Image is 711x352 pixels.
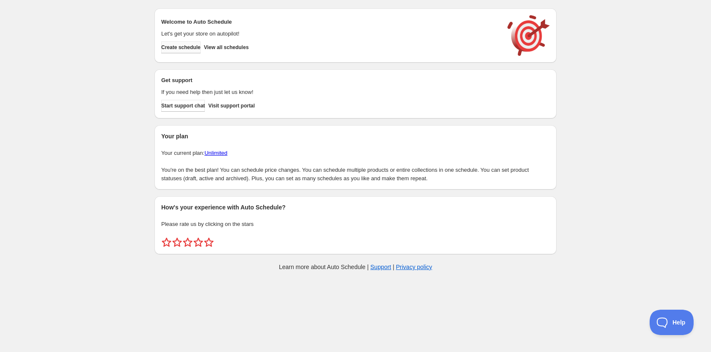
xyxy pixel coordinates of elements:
p: If you need help then just let us know! [161,88,499,96]
h2: Welcome to Auto Schedule [161,18,499,26]
span: Visit support portal [208,102,255,109]
p: Please rate us by clicking on the stars [161,220,550,228]
h2: Get support [161,76,499,85]
button: Create schedule [161,41,201,53]
span: Start support chat [161,102,205,109]
p: Learn more about Auto Schedule | | [279,263,432,271]
iframe: Toggle Customer Support [650,310,694,335]
a: Support [370,264,391,270]
h2: How's your experience with Auto Schedule? [161,203,550,212]
span: View all schedules [204,44,249,51]
h2: Your plan [161,132,550,140]
a: Visit support portal [208,100,255,112]
p: Let's get your store on autopilot! [161,30,499,38]
span: Create schedule [161,44,201,51]
a: Privacy policy [396,264,433,270]
p: Your current plan: [161,149,550,157]
p: You're on the best plan! You can schedule price changes. You can schedule multiple products or en... [161,166,550,183]
a: Unlimited [204,150,227,156]
a: Start support chat [161,100,205,112]
button: View all schedules [204,41,249,53]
